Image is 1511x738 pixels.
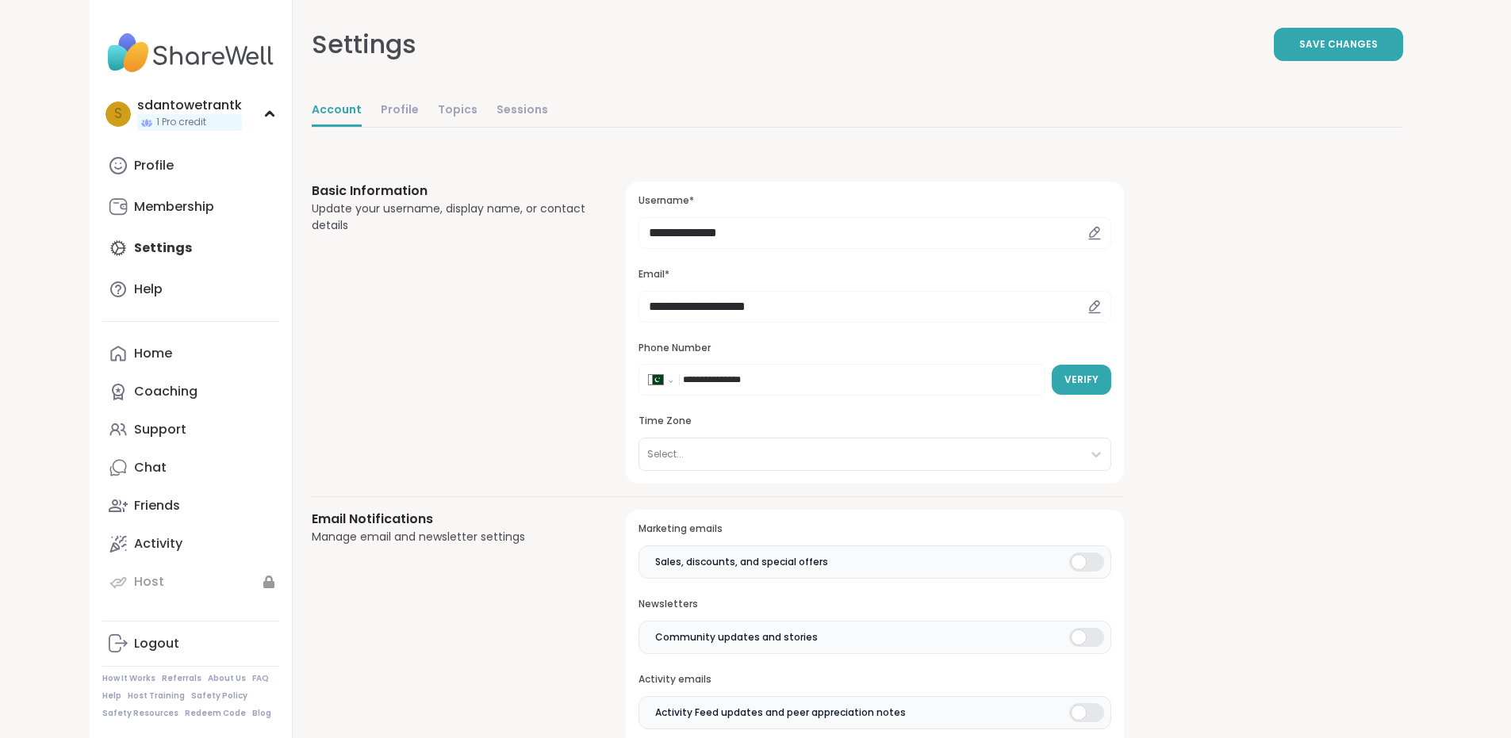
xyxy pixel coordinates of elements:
[1052,365,1111,395] button: Verify
[102,270,279,308] a: Help
[102,411,279,449] a: Support
[102,188,279,226] a: Membership
[137,97,242,114] div: sdantowetrantk
[156,116,206,129] span: 1 Pro credit
[102,708,178,719] a: Safety Resources
[252,708,271,719] a: Blog
[102,373,279,411] a: Coaching
[312,182,589,201] h3: Basic Information
[134,573,164,591] div: Host
[102,449,279,487] a: Chat
[134,157,174,174] div: Profile
[1274,28,1403,61] button: Save Changes
[134,535,182,553] div: Activity
[162,673,201,684] a: Referrals
[639,194,1110,208] h3: Username*
[381,95,419,127] a: Profile
[639,415,1110,428] h3: Time Zone
[639,673,1110,686] h3: Activity emails
[438,95,477,127] a: Topics
[134,281,163,298] div: Help
[312,510,589,529] h3: Email Notifications
[102,147,279,185] a: Profile
[128,690,185,702] a: Host Training
[134,421,186,438] div: Support
[208,673,246,684] a: About Us
[312,25,416,63] div: Settings
[252,673,269,684] a: FAQ
[639,268,1110,281] h3: Email*
[185,708,246,719] a: Redeem Code
[1299,37,1378,52] span: Save Changes
[102,487,279,525] a: Friends
[134,459,167,476] div: Chat
[102,690,121,702] a: Help
[639,342,1110,355] h3: Phone Number
[114,104,122,124] span: s
[312,529,589,545] div: Manage email and newsletter settings
[134,345,172,362] div: Home
[102,625,279,663] a: Logout
[134,198,214,216] div: Membership
[655,555,828,569] span: Sales, discounts, and special offers
[639,522,1110,536] h3: Marketing emails
[655,705,906,720] span: Activity Feed updates and peer appreciation notes
[191,690,247,702] a: Safety Policy
[134,635,179,652] div: Logout
[134,497,180,514] div: Friends
[639,598,1110,611] h3: Newsletters
[655,630,818,644] span: Community updates and stories
[312,95,362,127] a: Account
[134,383,198,400] div: Coaching
[102,525,279,563] a: Activity
[1064,373,1099,387] span: Verify
[102,335,279,373] a: Home
[497,95,548,127] a: Sessions
[312,201,589,234] div: Update your username, display name, or contact details
[102,25,279,81] img: ShareWell Nav Logo
[102,563,279,601] a: Host
[102,673,155,684] a: How It Works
